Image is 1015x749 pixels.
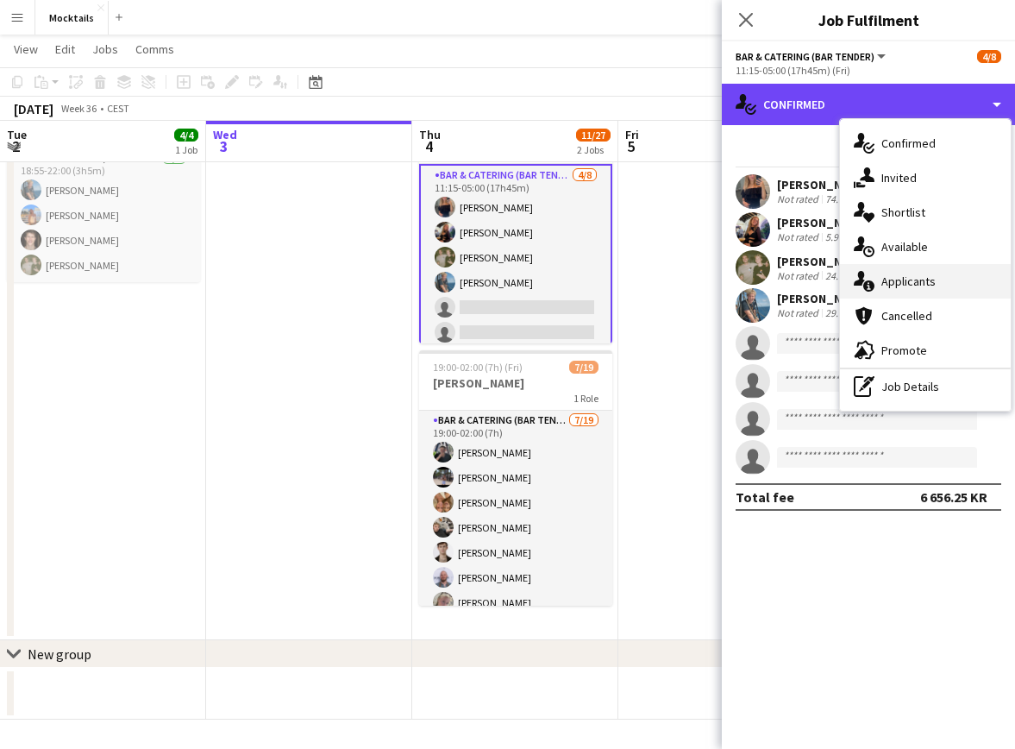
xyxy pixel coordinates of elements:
[48,38,82,60] a: Edit
[777,192,822,206] div: Not rated
[881,274,936,289] span: Applicants
[881,308,932,324] span: Cancelled
[128,38,181,60] a: Comms
[722,9,1015,31] h3: Job Fulfilment
[573,392,598,405] span: 1 Role
[213,127,237,142] span: Wed
[881,239,928,255] span: Available
[822,306,861,320] div: 29.6km
[417,136,441,156] span: 4
[977,50,1001,63] span: 4/8
[881,205,925,220] span: Shortlist
[135,41,174,57] span: Comms
[881,170,917,186] span: Invited
[419,127,441,142] span: Thu
[576,129,611,142] span: 11/27
[433,361,523,374] span: 19:00-02:00 (7h) (Fri)
[174,129,198,142] span: 4/4
[777,230,822,244] div: Not rated
[35,1,109,35] button: Mocktails
[419,350,612,606] app-job-card: 19:00-02:00 (7h) (Fri)7/19[PERSON_NAME]1 RoleBar & Catering (Bar Tender)7/1919:00-02:00 (7h)[PERS...
[577,143,610,156] div: 2 Jobs
[881,135,936,151] span: Confirmed
[28,645,91,663] div: New group
[175,143,197,156] div: 1 Job
[55,41,75,57] span: Edit
[625,127,639,142] span: Fri
[822,192,861,206] div: 74.6km
[736,64,1001,77] div: 11:15-05:00 (17h45m) (Fri)
[7,148,200,282] app-card-role: Bar & Catering (Bar Tender)3A4/418:55-22:00 (3h5m)[PERSON_NAME][PERSON_NAME][PERSON_NAME][PERSON_...
[777,291,890,306] div: [PERSON_NAME]
[822,230,855,244] div: 5.9km
[777,215,885,230] div: [PERSON_NAME]
[840,369,1011,404] div: Job Details
[722,84,1015,125] div: Confirmed
[7,127,27,142] span: Tue
[777,306,822,320] div: Not rated
[92,41,118,57] span: Jobs
[85,38,125,60] a: Jobs
[419,88,612,343] app-job-card: 11:15-05:00 (17h45m) (Fri)4/8[PERSON_NAME] fra [GEOGRAPHIC_DATA] til [GEOGRAPHIC_DATA]1 RoleBar &...
[210,136,237,156] span: 3
[777,269,822,282] div: Not rated
[14,100,53,117] div: [DATE]
[419,164,612,401] app-card-role: Bar & Catering (Bar Tender)4/811:15-05:00 (17h45m)[PERSON_NAME][PERSON_NAME][PERSON_NAME][PERSON_...
[419,375,612,391] h3: [PERSON_NAME]
[623,136,639,156] span: 5
[777,254,868,269] div: [PERSON_NAME]
[822,269,861,282] div: 24.1km
[7,38,45,60] a: View
[107,102,129,115] div: CEST
[881,343,927,358] span: Promote
[736,50,888,63] button: Bar & Catering (Bar Tender)
[7,88,200,282] app-job-card: 18:55-22:00 (3h5m)4/4Galla night1 RoleBar & Catering (Bar Tender)3A4/418:55-22:00 (3h5m)[PERSON_N...
[777,177,890,192] div: [PERSON_NAME]
[736,488,794,506] div: Total fee
[736,50,874,63] span: Bar & Catering (Bar Tender)
[4,136,27,156] span: 2
[920,488,987,506] div: 6 656.25 KR
[57,102,100,115] span: Week 36
[569,361,598,374] span: 7/19
[14,41,38,57] span: View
